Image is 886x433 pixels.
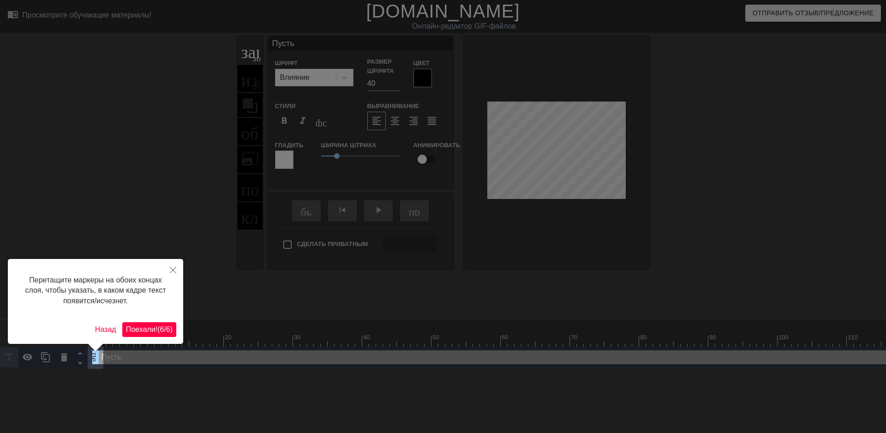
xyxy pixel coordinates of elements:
[95,325,116,333] font: Назад
[163,259,183,280] button: Закрывать
[122,322,176,337] button: Пойдем!
[166,325,170,333] font: 6
[25,276,166,305] font: Перетащите маркеры на обоих концах слоя, чтобы указать, в каком кадре текст появится/исчезнет.
[164,325,166,333] font: /
[160,325,164,333] font: 6
[170,325,173,333] font: )
[91,322,120,337] button: Назад
[157,325,160,333] font: (
[126,325,157,333] font: Поехали!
